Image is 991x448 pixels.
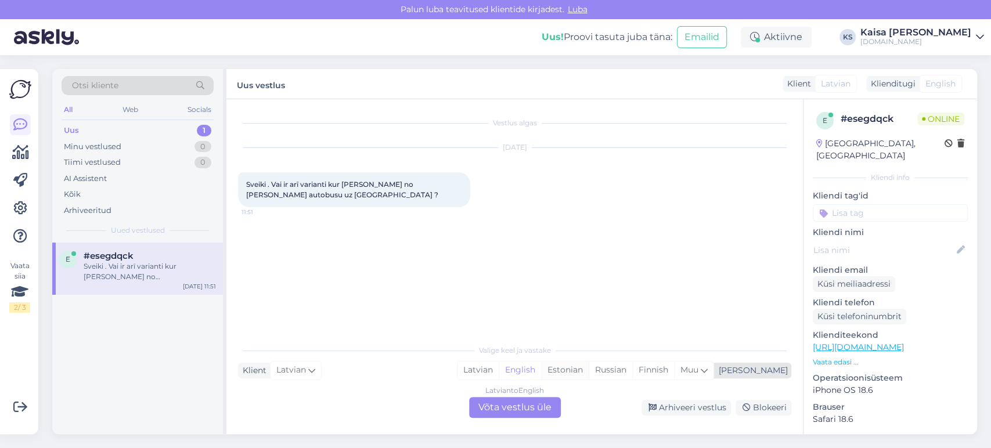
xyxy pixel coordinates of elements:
span: Latvian [276,364,306,377]
div: 2 / 3 [9,302,30,313]
div: KS [839,29,856,45]
span: #esegdqck [84,251,134,261]
a: [URL][DOMAIN_NAME] [813,342,904,352]
img: Askly Logo [9,78,31,100]
div: Võta vestlus üle [469,397,561,418]
button: Emailid [677,26,727,48]
span: Muu [680,364,698,375]
div: Kõik [64,189,81,200]
a: Kaisa [PERSON_NAME][DOMAIN_NAME] [860,28,984,46]
div: [DATE] [238,142,791,153]
div: Latvian to English [485,385,544,396]
div: Sveiki . Vai ir arī varianti kur [PERSON_NAME] no [PERSON_NAME] autobusu uz [GEOGRAPHIC_DATA] ? [84,261,216,282]
div: Russian [589,362,632,379]
span: Sveiki . Vai ir arī varianti kur [PERSON_NAME] no [PERSON_NAME] autobusu uz [GEOGRAPHIC_DATA] ? [246,180,438,199]
p: Operatsioonisüsteem [813,372,968,384]
div: Kaisa [PERSON_NAME] [860,28,971,37]
span: e [66,255,70,263]
div: Finnish [632,362,674,379]
div: Socials [185,102,214,117]
div: [GEOGRAPHIC_DATA], [GEOGRAPHIC_DATA] [816,138,945,162]
div: Vestlus algas [238,118,791,128]
div: Tiimi vestlused [64,157,121,168]
div: Latvian [457,362,499,379]
div: English [499,362,541,379]
input: Lisa nimi [813,244,954,256]
input: Lisa tag [813,204,968,222]
div: Kliendi info [813,172,968,183]
p: Kliendi email [813,264,968,276]
div: 1 [197,125,211,136]
div: Proovi tasuta juba täna: [542,30,672,44]
p: Vaata edasi ... [813,357,968,367]
div: All [62,102,75,117]
div: Klienditugi [866,78,916,90]
div: Klient [783,78,811,90]
div: Estonian [541,362,589,379]
span: Latvian [821,78,851,90]
span: English [925,78,956,90]
span: e [823,116,827,125]
div: Aktiivne [741,27,812,48]
p: Kliendi nimi [813,226,968,239]
div: # esegdqck [841,112,917,126]
span: Otsi kliente [72,80,118,92]
div: [PERSON_NAME] [714,364,788,377]
div: Vaata siia [9,261,30,313]
div: [DOMAIN_NAME] [860,37,971,46]
span: Online [917,113,964,125]
p: Safari 18.6 [813,413,968,425]
div: 0 [194,141,211,153]
div: 0 [194,157,211,168]
p: Kliendi tag'id [813,190,968,202]
span: Luba [564,4,591,15]
p: Kliendi telefon [813,297,968,309]
div: Uus [64,125,79,136]
div: Arhiveeritud [64,205,111,216]
span: Uued vestlused [111,225,165,236]
label: Uus vestlus [237,76,285,92]
div: Küsi telefoninumbrit [813,309,906,324]
div: Minu vestlused [64,141,121,153]
div: AI Assistent [64,173,107,185]
div: [DATE] 11:51 [183,282,216,291]
p: Brauser [813,401,968,413]
div: Klient [238,364,266,377]
div: Küsi meiliaadressi [813,276,895,292]
span: 11:51 [242,208,285,216]
b: Uus! [542,31,564,42]
div: Web [120,102,140,117]
div: Valige keel ja vastake [238,345,791,356]
div: Blokeeri [736,400,791,416]
p: Klienditeekond [813,329,968,341]
div: Arhiveeri vestlus [642,400,731,416]
p: iPhone OS 18.6 [813,384,968,396]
